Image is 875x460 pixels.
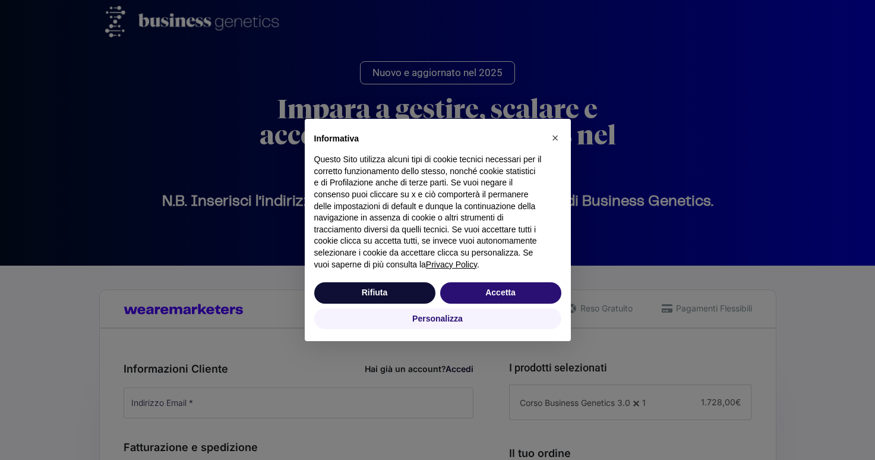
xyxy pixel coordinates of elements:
h2: Informativa [314,133,542,145]
button: Personalizza [314,308,561,330]
a: Privacy Policy [426,260,477,269]
span: × [552,131,559,144]
button: Chiudi questa informativa [546,128,565,147]
button: Rifiuta [314,282,435,304]
iframe: Customerly Messenger Launcher [10,414,45,449]
p: Questo Sito utilizza alcuni tipi di cookie tecnici necessari per il corretto funzionamento dello ... [314,154,542,270]
button: Accetta [440,282,561,304]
